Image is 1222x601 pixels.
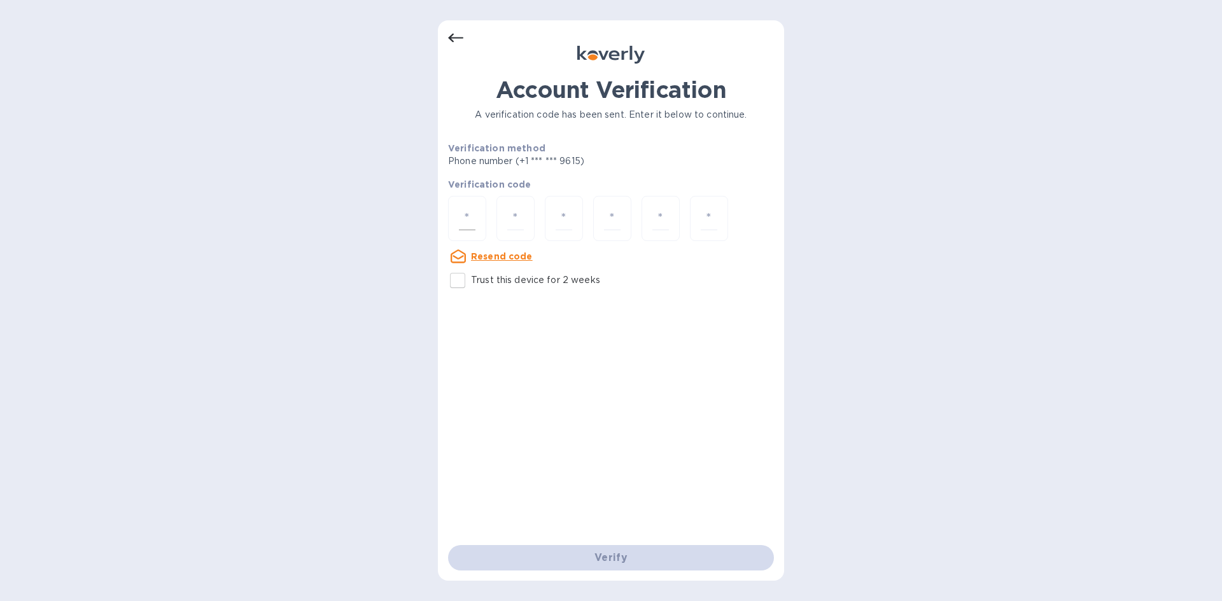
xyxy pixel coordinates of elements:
b: Verification method [448,143,545,153]
p: Trust this device for 2 weeks [471,273,600,287]
h1: Account Verification [448,76,774,103]
u: Resend code [471,251,533,261]
p: Verification code [448,178,774,191]
p: Phone number (+1 *** *** 9615) [448,155,682,168]
p: A verification code has been sent. Enter it below to continue. [448,108,774,121]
